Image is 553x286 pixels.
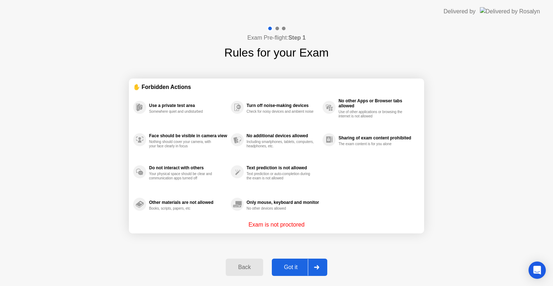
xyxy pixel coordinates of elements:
div: Books, scripts, papers, etc [149,206,217,211]
div: Face should be visible in camera view [149,133,227,138]
h1: Rules for your Exam [224,44,329,61]
div: Open Intercom Messenger [529,262,546,279]
div: Somewhere quiet and undisturbed [149,110,217,114]
div: The exam content is for you alone [338,142,406,146]
div: Got it [274,264,308,271]
div: Text prediction is not allowed [247,165,319,170]
div: Nothing should cover your camera, with your face clearly in focus [149,140,217,148]
div: Sharing of exam content prohibited [338,135,416,140]
b: Step 1 [288,35,306,41]
div: Delivered by [444,7,476,16]
div: Use a private test area [149,103,227,108]
div: ✋ Forbidden Actions [133,83,420,91]
div: Back [228,264,261,271]
div: Only mouse, keyboard and monitor [247,200,319,205]
div: No additional devices allowed [247,133,319,138]
img: Delivered by Rosalyn [480,7,540,15]
div: Turn off noise-making devices [247,103,319,108]
div: Your physical space should be clear and communication apps turned off [149,172,217,180]
div: Other materials are not allowed [149,200,227,205]
div: No other Apps or Browser tabs allowed [338,98,416,108]
p: Exam is not proctored [248,220,305,229]
button: Got it [272,259,327,276]
div: Including smartphones, tablets, computers, headphones, etc. [247,140,315,148]
h4: Exam Pre-flight: [247,33,306,42]
button: Back [226,259,263,276]
div: Text prediction or auto-completion during the exam is not allowed [247,172,315,180]
div: Do not interact with others [149,165,227,170]
div: Check for noisy devices and ambient noise [247,110,315,114]
div: Use of other applications or browsing the internet is not allowed [338,110,406,119]
div: No other devices allowed [247,206,315,211]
